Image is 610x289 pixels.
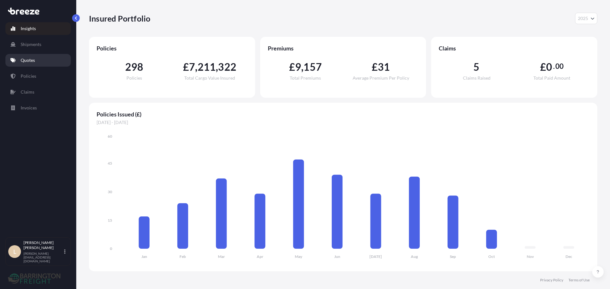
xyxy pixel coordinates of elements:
span: Policies [126,76,142,80]
span: £ [372,62,378,72]
p: [PERSON_NAME] [PERSON_NAME] [24,240,63,250]
span: Premiums [268,44,419,52]
tspan: Feb [180,254,186,259]
tspan: Sep [450,254,456,259]
p: Insured Portfolio [89,13,150,23]
span: Total Paid Amount [533,76,570,80]
a: Quotes [5,54,71,67]
span: Total Premiums [290,76,321,80]
span: Policies Issued (£) [97,110,590,118]
span: £ [183,62,189,72]
tspan: Dec [566,254,572,259]
span: L [13,248,16,255]
span: £ [540,62,546,72]
tspan: Apr [257,254,263,259]
span: Claims [439,44,590,52]
span: 298 [125,62,144,72]
tspan: Aug [411,254,418,259]
img: organization-logo [8,273,60,284]
p: Invoices [21,105,37,111]
tspan: May [295,254,302,259]
span: 7 [189,62,195,72]
tspan: 0 [110,246,112,251]
tspan: [DATE] [369,254,382,259]
span: [DATE] - [DATE] [97,119,590,126]
tspan: Jun [334,254,340,259]
p: Insights [21,25,36,32]
button: Year Selector [575,13,597,24]
span: Policies [97,44,247,52]
span: , [195,62,197,72]
a: Invoices [5,102,71,114]
span: . [553,64,555,69]
tspan: 45 [108,161,112,166]
span: 0 [546,62,552,72]
span: 9 [295,62,301,72]
span: , [301,62,303,72]
p: Claims [21,89,34,95]
a: Claims [5,86,71,98]
p: Quotes [21,57,35,63]
span: Average Premium Per Policy [353,76,409,80]
span: 211 [198,62,216,72]
tspan: Jan [141,254,147,259]
span: 5 [473,62,479,72]
a: Shipments [5,38,71,51]
span: 157 [303,62,322,72]
span: , [216,62,218,72]
span: 322 [218,62,236,72]
span: 00 [555,64,564,69]
a: Privacy Policy [540,278,563,283]
tspan: Mar [218,254,225,259]
span: 2025 [578,15,588,22]
p: [PERSON_NAME][EMAIL_ADDRESS][DOMAIN_NAME] [24,252,63,263]
span: Claims Raised [463,76,491,80]
span: 31 [378,62,390,72]
p: Shipments [21,41,41,48]
span: Total Cargo Value Insured [184,76,235,80]
a: Insights [5,22,71,35]
a: Policies [5,70,71,82]
a: Terms of Use [568,278,590,283]
tspan: Nov [527,254,534,259]
p: Policies [21,73,36,79]
tspan: Oct [488,254,495,259]
tspan: 15 [108,218,112,223]
tspan: 60 [108,134,112,139]
span: £ [289,62,295,72]
tspan: 30 [108,189,112,194]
